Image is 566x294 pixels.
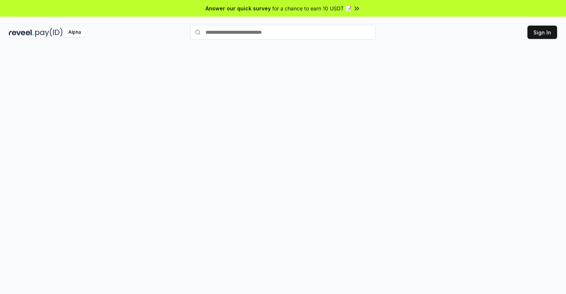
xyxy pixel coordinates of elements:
[9,28,34,37] img: reveel_dark
[35,28,63,37] img: pay_id
[527,26,557,39] button: Sign In
[205,4,271,12] span: Answer our quick survey
[64,28,85,37] div: Alpha
[272,4,352,12] span: for a chance to earn 10 USDT 📝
